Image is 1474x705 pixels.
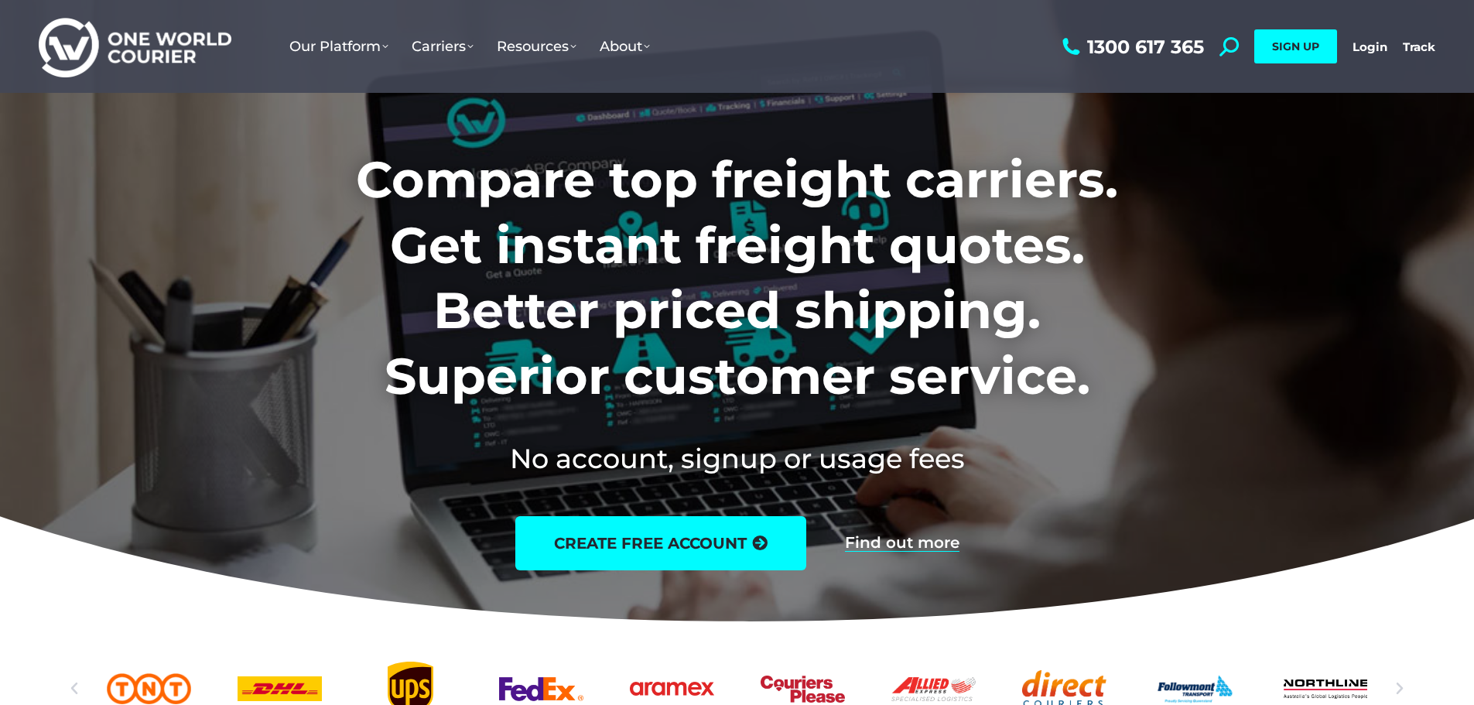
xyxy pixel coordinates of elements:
h2: No account, signup or usage fees [254,440,1220,477]
a: About [588,22,662,70]
a: Find out more [845,535,959,552]
span: Our Platform [289,38,388,55]
span: About [600,38,650,55]
a: 1300 617 365 [1058,37,1204,56]
span: Carriers [412,38,474,55]
h1: Compare top freight carriers. Get instant freight quotes. Better priced shipping. Superior custom... [254,147,1220,409]
a: Carriers [400,22,485,70]
a: create free account [515,516,806,570]
a: Track [1403,39,1435,54]
a: Resources [485,22,588,70]
a: SIGN UP [1254,29,1337,63]
a: Our Platform [278,22,400,70]
span: SIGN UP [1272,39,1319,53]
span: Resources [497,38,576,55]
a: Login [1353,39,1387,54]
img: One World Courier [39,15,231,78]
